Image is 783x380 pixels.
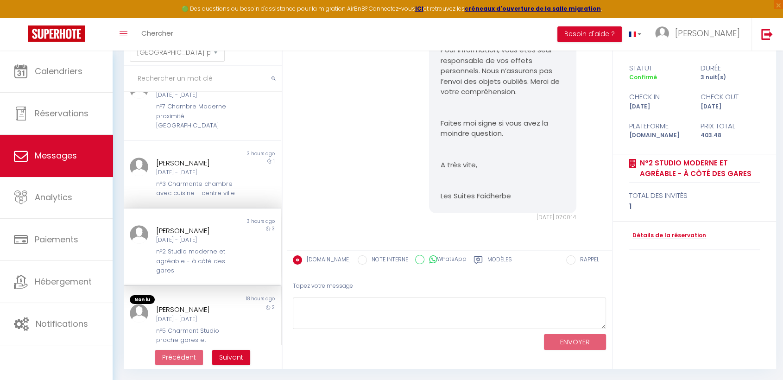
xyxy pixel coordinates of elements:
[557,26,622,42] button: Besoin d'aide ?
[302,255,351,266] label: [DOMAIN_NAME]
[637,158,760,179] a: n°2 Studio moderne et agréable - à côté des gares
[441,118,565,139] p: Faites moi signe si vous avez la moindre question.
[36,318,88,329] span: Notifications
[156,91,236,100] div: [DATE] - [DATE]
[272,304,275,311] span: 2
[219,353,243,362] span: Suivant
[655,26,669,40] img: ...
[441,45,565,97] p: Pour information, vous êtes seul responsable de vos effets personnels. Nous n’assurons pas l’envo...
[415,5,423,13] a: ICI
[695,73,766,82] div: 3 nuit(s)
[293,275,606,298] div: Tapez votre message
[623,120,695,132] div: Plateforme
[367,255,408,266] label: NOTE INTERNE
[162,353,196,362] span: Précédent
[623,102,695,111] div: [DATE]
[695,102,766,111] div: [DATE]
[424,255,467,265] label: WhatsApp
[623,131,695,140] div: [DOMAIN_NAME]
[695,131,766,140] div: 403.48
[156,168,236,177] div: [DATE] - [DATE]
[156,326,236,355] div: n°5 Charmant Studio proche gares et [GEOGRAPHIC_DATA]
[487,255,512,267] label: Modèles
[35,191,72,203] span: Analytics
[629,231,706,240] a: Détails de la réservation
[212,350,250,366] button: Next
[156,247,236,275] div: n°2 Studio moderne et agréable - à côté des gares
[35,234,78,245] span: Paiements
[35,276,92,287] span: Hébergement
[124,66,282,92] input: Rechercher un mot clé
[155,350,203,366] button: Previous
[623,63,695,74] div: statut
[7,4,35,32] button: Ouvrir le widget de chat LiveChat
[202,218,281,225] div: 3 hours ago
[429,213,576,222] div: [DATE] 07:00:14
[130,295,155,304] span: Non lu
[629,201,760,212] div: 1
[156,179,236,198] div: n°3 Charmante chambre avec cuisine - centre ville
[629,73,657,81] span: Confirmé
[156,304,236,315] div: [PERSON_NAME]
[648,18,751,51] a: ... [PERSON_NAME]
[441,160,565,171] p: A très vite,
[156,236,236,245] div: [DATE] - [DATE]
[675,27,740,39] span: [PERSON_NAME]
[156,102,236,130] div: n°7 Chambre Moderne proximité [GEOGRAPHIC_DATA]
[130,304,148,323] img: ...
[35,150,77,161] span: Messages
[202,295,281,304] div: 18 hours ago
[695,91,766,102] div: check out
[465,5,601,13] a: créneaux d'ouverture de la salle migration
[272,225,275,232] span: 3
[761,28,773,40] img: logout
[695,120,766,132] div: Prix total
[156,315,236,324] div: [DATE] - [DATE]
[744,338,776,373] iframe: Chat
[35,65,82,77] span: Calendriers
[35,108,88,119] span: Réservations
[575,255,599,266] label: RAPPEL
[141,28,173,38] span: Chercher
[156,158,236,169] div: [PERSON_NAME]
[130,158,148,176] img: ...
[202,150,281,158] div: 3 hours ago
[130,225,148,244] img: ...
[544,334,606,350] button: ENVOYER
[695,63,766,74] div: durée
[623,91,695,102] div: check in
[441,191,565,202] p: Les Suites Faidherbe
[28,25,85,42] img: Super Booking
[629,190,760,201] div: total des invités
[156,225,236,236] div: [PERSON_NAME]
[134,18,180,51] a: Chercher
[273,158,275,165] span: 1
